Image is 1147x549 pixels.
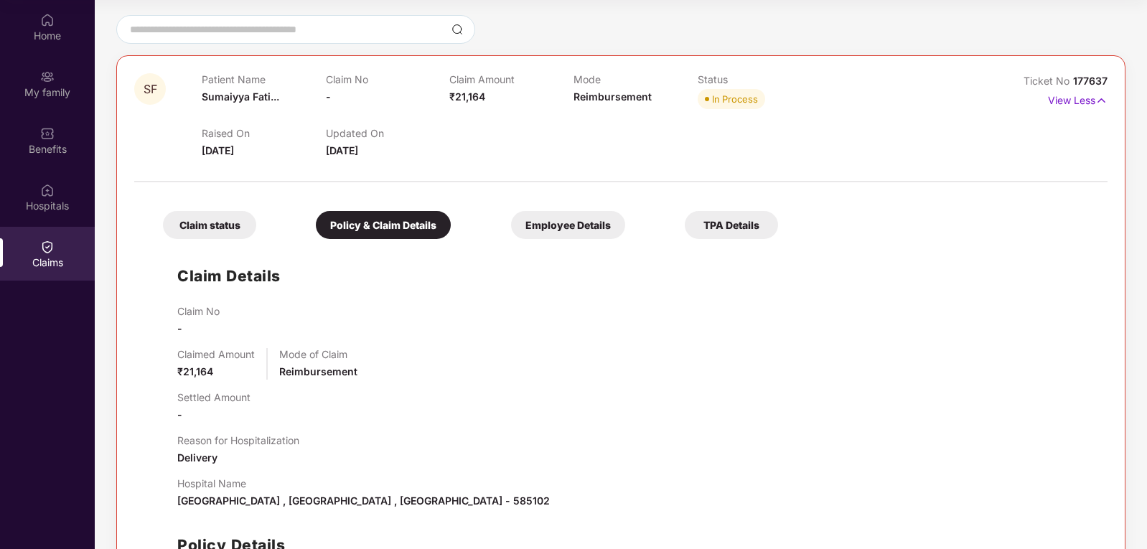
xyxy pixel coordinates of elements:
span: Delivery [177,451,217,464]
span: - [177,408,182,421]
img: svg+xml;base64,PHN2ZyBpZD0iU2VhcmNoLTMyeDMyIiB4bWxucz0iaHR0cDovL3d3dy53My5vcmcvMjAwMC9zdmciIHdpZH... [451,24,463,35]
span: [DATE] [326,144,358,156]
span: Sumaiyya Fati... [202,90,279,103]
h1: Claim Details [177,264,281,288]
img: svg+xml;base64,PHN2ZyBpZD0iSG9tZSIgeG1sbnM9Imh0dHA6Ly93d3cudzMub3JnLzIwMDAvc3ZnIiB3aWR0aD0iMjAiIG... [40,13,55,27]
div: Claim status [163,211,256,239]
img: svg+xml;base64,PHN2ZyBpZD0iQmVuZWZpdHMiIHhtbG5zPSJodHRwOi8vd3d3LnczLm9yZy8yMDAwL3N2ZyIgd2lkdGg9Ij... [40,126,55,141]
p: Hospital Name [177,477,550,489]
span: Reimbursement [279,365,357,377]
img: svg+xml;base64,PHN2ZyBpZD0iSG9zcGl0YWxzIiB4bWxucz0iaHR0cDovL3d3dy53My5vcmcvMjAwMC9zdmciIHdpZHRoPS... [40,183,55,197]
img: svg+xml;base64,PHN2ZyB3aWR0aD0iMjAiIGhlaWdodD0iMjAiIHZpZXdCb3g9IjAgMCAyMCAyMCIgZmlsbD0ibm9uZSIgeG... [40,70,55,84]
img: svg+xml;base64,PHN2ZyBpZD0iQ2xhaW0iIHhtbG5zPSJodHRwOi8vd3d3LnczLm9yZy8yMDAwL3N2ZyIgd2lkdGg9IjIwIi... [40,240,55,254]
span: ₹21,164 [449,90,485,103]
p: Claim No [326,73,450,85]
span: Reimbursement [573,90,652,103]
div: Employee Details [511,211,625,239]
span: - [326,90,331,103]
div: Policy & Claim Details [316,211,451,239]
img: svg+xml;base64,PHN2ZyB4bWxucz0iaHR0cDovL3d3dy53My5vcmcvMjAwMC9zdmciIHdpZHRoPSIxNyIgaGVpZ2h0PSIxNy... [1095,93,1108,108]
p: View Less [1048,89,1108,108]
p: Claimed Amount [177,348,255,360]
p: Claim Amount [449,73,573,85]
span: [GEOGRAPHIC_DATA] , [GEOGRAPHIC_DATA] , [GEOGRAPHIC_DATA] - 585102 [177,494,550,507]
span: ₹21,164 [177,365,213,377]
p: Claim No [177,305,220,317]
p: Settled Amount [177,391,251,403]
span: 177637 [1073,75,1108,87]
span: - [177,322,182,334]
p: Mode of Claim [279,348,357,360]
p: Reason for Hospitalization [177,434,299,446]
p: Raised On [202,127,326,139]
p: Status [698,73,822,85]
p: Updated On [326,127,450,139]
p: Mode [573,73,698,85]
p: Patient Name [202,73,326,85]
span: Ticket No [1024,75,1073,87]
div: In Process [712,92,758,106]
span: [DATE] [202,144,234,156]
div: TPA Details [685,211,778,239]
span: SF [144,83,157,95]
